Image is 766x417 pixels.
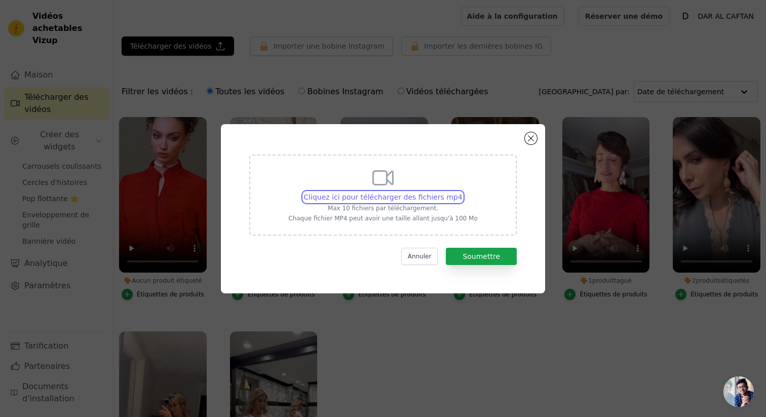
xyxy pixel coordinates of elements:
button: Fermer la fenêtre modale [525,132,537,144]
font: Chaque fichier MP4 peut avoir une taille allant jusqu'à 100 Mo [288,215,478,222]
font: Soumettre [463,252,500,260]
font: Cliquez ici pour télécharger des fichiers mp4 [303,193,462,201]
font: Annuler [408,253,432,260]
div: Ouvrir le chat [723,376,754,407]
font: Max 10 fichiers par téléchargement. [328,205,438,212]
